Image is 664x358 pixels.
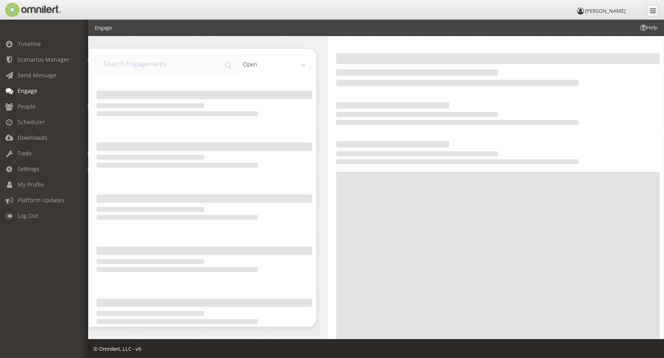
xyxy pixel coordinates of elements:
[18,103,36,110] span: People
[18,134,47,141] span: Downloads
[18,149,32,157] span: Tools
[18,196,65,204] span: Platform Updates
[18,212,38,219] span: Log Out
[639,24,658,31] span: Help
[238,55,310,75] div: open
[18,56,69,63] span: Scenarios Manager
[93,345,141,352] span: © Omnilert, LLC - v6
[18,87,37,95] span: Engage
[18,181,44,188] span: My Profile
[4,3,61,17] img: Omnilert
[18,71,57,79] span: Send Message
[647,5,659,17] a: Collapse Menu
[95,55,238,75] input: input
[18,40,41,48] span: Timeline
[585,7,626,14] span: [PERSON_NAME]
[18,118,45,126] span: Scheduler
[95,24,112,32] li: Engage
[18,165,39,173] span: Settings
